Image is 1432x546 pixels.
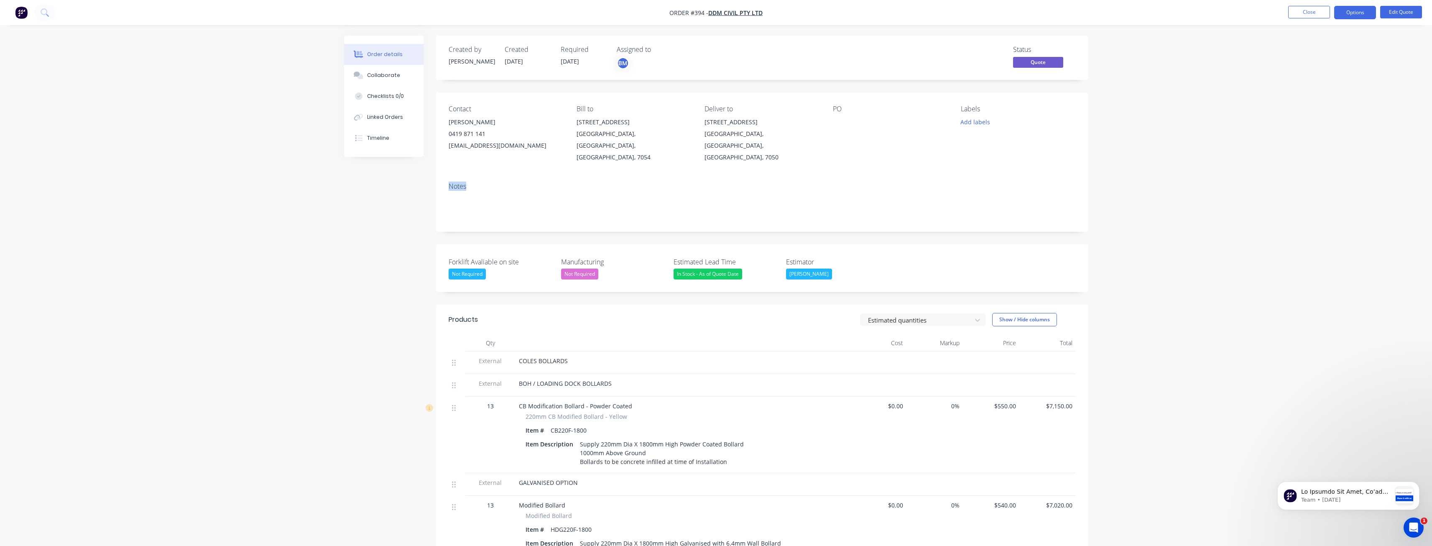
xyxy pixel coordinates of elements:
[344,65,424,86] button: Collaborate
[526,412,627,421] span: 220mm CB Modified Bollard - Yellow
[577,438,747,468] div: Supply 220mm Dia X 1800mm High Powder Coated Bollard 1000mm Above Ground Bollards to be concrete ...
[519,479,578,487] span: GALVANISED OPTION
[449,116,563,151] div: [PERSON_NAME]0419 871 141[EMAIL_ADDRESS][DOMAIN_NAME]
[367,113,403,121] div: Linked Orders
[449,128,563,140] div: 0419 871 141
[617,46,700,54] div: Assigned to
[966,402,1016,410] span: $550.00
[367,72,400,79] div: Collaborate
[449,116,563,128] div: [PERSON_NAME]
[1265,465,1432,523] iframe: Intercom notifications message
[526,523,547,536] div: Item #
[344,128,424,149] button: Timeline
[850,335,906,351] div: Cost
[833,105,947,113] div: PO
[708,9,763,17] a: DDM Civil Pty Ltd
[705,116,819,128] div: [STREET_ADDRESS]
[505,57,523,65] span: [DATE]
[853,402,903,410] span: $0.00
[1380,6,1422,18] button: Edit Quote
[674,257,778,267] label: Estimated Lead Time
[705,105,819,113] div: Deliver to
[577,116,691,128] div: [STREET_ADDRESS]
[910,402,960,410] span: 0%
[561,269,598,279] div: Not Required
[577,116,691,163] div: [STREET_ADDRESS][GEOGRAPHIC_DATA], [GEOGRAPHIC_DATA], [GEOGRAPHIC_DATA], 7054
[1013,46,1076,54] div: Status
[1023,501,1072,510] span: $7,020.00
[853,501,903,510] span: $0.00
[449,140,563,151] div: [EMAIL_ADDRESS][DOMAIN_NAME]
[577,128,691,163] div: [GEOGRAPHIC_DATA], [GEOGRAPHIC_DATA], [GEOGRAPHIC_DATA], 7054
[449,257,553,267] label: Forklift Avaliable on site
[1019,335,1076,351] div: Total
[1404,518,1424,538] iframe: Intercom live chat
[469,478,512,487] span: External
[561,46,607,54] div: Required
[449,269,486,279] div: Not Required
[526,511,572,520] span: Modified Bollard
[1334,6,1376,19] button: Options
[1013,57,1063,67] span: Quote
[669,9,708,17] span: Order #394 -
[505,46,551,54] div: Created
[1421,518,1427,524] span: 1
[367,134,389,142] div: Timeline
[344,44,424,65] button: Order details
[519,501,565,509] span: Modified Bollard
[547,523,595,536] div: HDG220F-1800
[344,86,424,107] button: Checklists 0/0
[487,501,494,510] span: 13
[910,501,960,510] span: 0%
[449,105,563,113] div: Contact
[961,105,1075,113] div: Labels
[786,269,832,279] div: [PERSON_NAME]
[577,105,691,113] div: Bill to
[449,46,495,54] div: Created by
[956,116,995,128] button: Add labels
[449,182,1076,190] div: Notes
[526,438,577,450] div: Item Description
[519,357,568,365] span: COLES BOLLARDS
[674,269,742,279] div: In Stock - As of Quote Date
[15,6,28,19] img: Factory
[367,51,403,58] div: Order details
[705,116,819,163] div: [STREET_ADDRESS][GEOGRAPHIC_DATA], [GEOGRAPHIC_DATA], [GEOGRAPHIC_DATA], 7050
[547,424,590,436] div: CB220F-1800
[465,335,516,351] div: Qty
[1288,6,1330,18] button: Close
[966,501,1016,510] span: $540.00
[1023,402,1072,410] span: $7,150.00
[519,379,612,387] span: BOH / LOADING DOCK BOLLARDS
[617,57,629,69] button: BM
[449,315,478,325] div: Products
[526,424,547,436] div: Item #
[487,402,494,410] span: 13
[786,257,891,267] label: Estimator
[449,57,495,66] div: [PERSON_NAME]
[469,356,512,365] span: External
[705,128,819,163] div: [GEOGRAPHIC_DATA], [GEOGRAPHIC_DATA], [GEOGRAPHIC_DATA], 7050
[519,402,632,410] span: CB Modification Bollard - Powder Coated
[367,92,404,100] div: Checklists 0/0
[561,57,579,65] span: [DATE]
[469,379,512,388] span: External
[906,335,963,351] div: Markup
[992,313,1057,326] button: Show / Hide columns
[344,107,424,128] button: Linked Orders
[561,257,666,267] label: Manufacturing
[963,335,1019,351] div: Price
